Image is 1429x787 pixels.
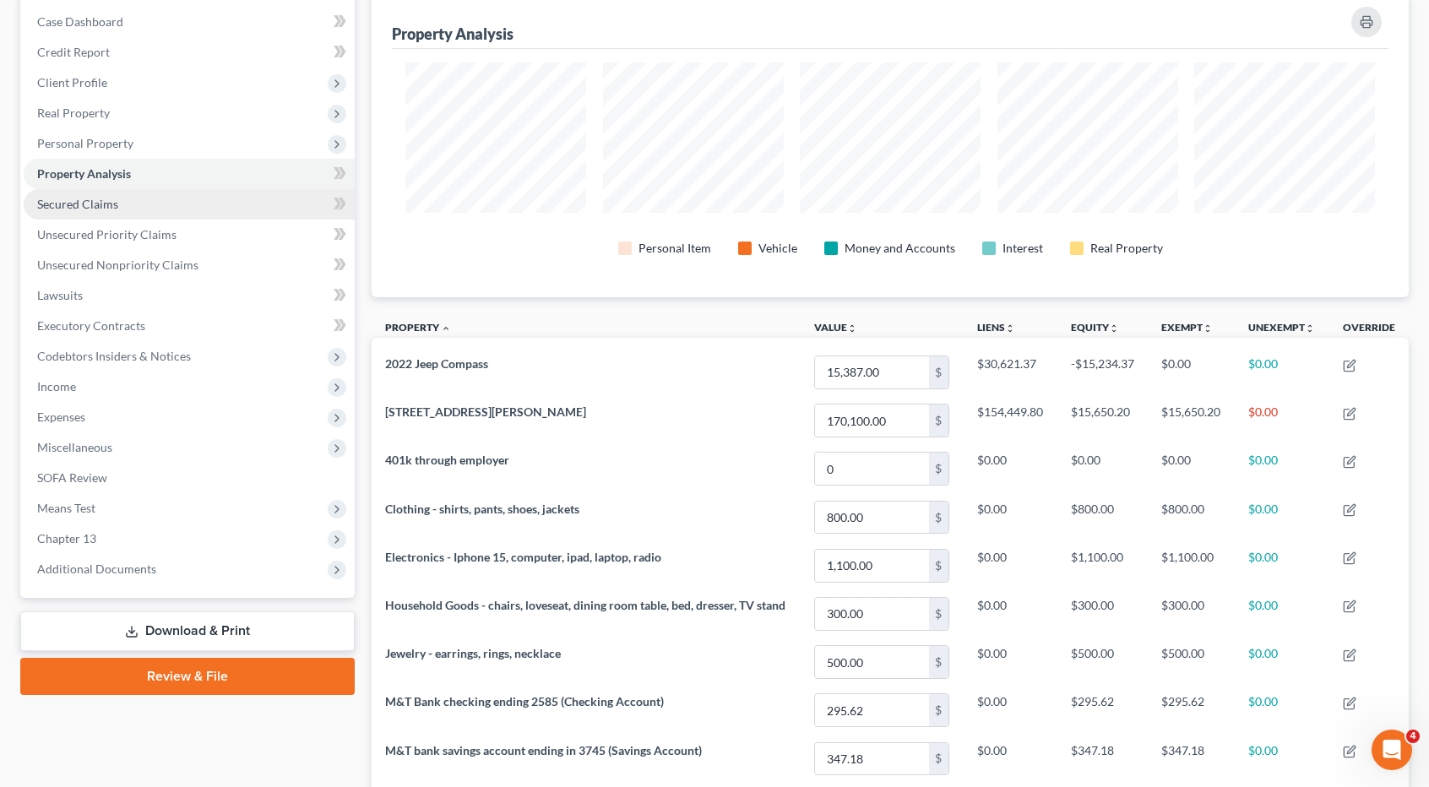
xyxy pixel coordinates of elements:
td: $0.00 [1148,445,1235,493]
td: $15,650.20 [1148,397,1235,445]
input: 0.00 [815,694,928,726]
td: $800.00 [1057,493,1149,541]
a: Exemptunfold_more [1161,321,1213,334]
td: $347.18 [1148,735,1235,783]
td: $0.00 [1235,589,1329,638]
a: Equityunfold_more [1071,321,1119,334]
td: $0.00 [964,687,1057,735]
td: $1,100.00 [1057,541,1149,589]
td: $15,650.20 [1057,397,1149,445]
div: $ [929,646,949,678]
td: $154,449.80 [964,397,1057,445]
i: expand_less [441,323,451,334]
i: unfold_more [1005,323,1015,334]
td: $30,621.37 [964,348,1057,396]
div: Money and Accounts [845,240,955,257]
span: Executory Contracts [37,318,145,333]
span: Clothing - shirts, pants, shoes, jackets [385,502,579,516]
input: 0.00 [815,646,928,678]
span: M&T bank savings account ending in 3745 (Savings Account) [385,743,702,757]
a: Executory Contracts [24,311,355,341]
iframe: Intercom live chat [1372,730,1412,770]
input: 0.00 [815,404,928,437]
a: Liensunfold_more [977,321,1015,334]
span: Household Goods - chairs, loveseat, dining room table, bed, dresser, TV stand [385,598,785,612]
div: Property Analysis [392,24,513,44]
span: Unsecured Nonpriority Claims [37,258,198,272]
td: $0.00 [1057,445,1149,493]
span: Electronics - Iphone 15, computer, ipad, laptop, radio [385,550,661,564]
div: Personal Item [638,240,711,257]
input: 0.00 [815,356,928,388]
span: Miscellaneous [37,440,112,454]
input: 0.00 [815,598,928,630]
div: $ [929,502,949,534]
div: $ [929,694,949,726]
td: $295.62 [1148,687,1235,735]
div: Vehicle [758,240,797,257]
span: Real Property [37,106,110,120]
div: $ [929,356,949,388]
span: 2022 Jeep Compass [385,356,488,371]
td: $500.00 [1148,638,1235,686]
td: $0.00 [1235,541,1329,589]
td: $0.00 [1235,493,1329,541]
td: -$15,234.37 [1057,348,1149,396]
a: Property Analysis [24,159,355,189]
span: Case Dashboard [37,14,123,29]
td: $300.00 [1057,589,1149,638]
td: $347.18 [1057,735,1149,783]
td: $0.00 [964,493,1057,541]
span: Personal Property [37,136,133,150]
td: $0.00 [1235,445,1329,493]
span: [STREET_ADDRESS][PERSON_NAME] [385,404,586,419]
div: $ [929,404,949,437]
i: unfold_more [1305,323,1315,334]
input: 0.00 [815,550,928,582]
span: Codebtors Insiders & Notices [37,349,191,363]
td: $0.00 [1235,397,1329,445]
a: Lawsuits [24,280,355,311]
input: 0.00 [815,743,928,775]
div: $ [929,453,949,485]
a: SOFA Review [24,463,355,493]
span: Client Profile [37,75,107,90]
td: $0.00 [1235,687,1329,735]
span: Credit Report [37,45,110,59]
i: unfold_more [1109,323,1119,334]
div: $ [929,550,949,582]
td: $0.00 [964,445,1057,493]
a: Case Dashboard [24,7,355,37]
td: $0.00 [1148,348,1235,396]
a: Property expand_less [385,321,451,334]
td: $0.00 [964,589,1057,638]
th: Override [1329,311,1410,349]
td: $0.00 [964,541,1057,589]
td: $1,100.00 [1148,541,1235,589]
div: $ [929,743,949,775]
td: $0.00 [1235,735,1329,783]
td: $0.00 [964,735,1057,783]
a: Unexemptunfold_more [1248,321,1315,334]
span: Expenses [37,410,85,424]
span: Income [37,379,76,393]
div: $ [929,598,949,630]
td: $500.00 [1057,638,1149,686]
a: Valueunfold_more [814,321,857,334]
td: $295.62 [1057,687,1149,735]
a: Unsecured Nonpriority Claims [24,250,355,280]
a: Download & Print [20,611,355,651]
span: 4 [1406,730,1420,743]
a: Unsecured Priority Claims [24,220,355,250]
a: Credit Report [24,37,355,68]
input: 0.00 [815,502,928,534]
span: Chapter 13 [37,531,96,545]
span: M&T Bank checking ending 2585 (Checking Account) [385,694,664,708]
td: $0.00 [1235,348,1329,396]
span: Jewelry - earrings, rings, necklace [385,646,561,660]
a: Review & File [20,658,355,695]
span: Additional Documents [37,562,156,576]
span: SOFA Review [37,470,107,485]
span: Secured Claims [37,197,118,211]
td: $800.00 [1148,493,1235,541]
